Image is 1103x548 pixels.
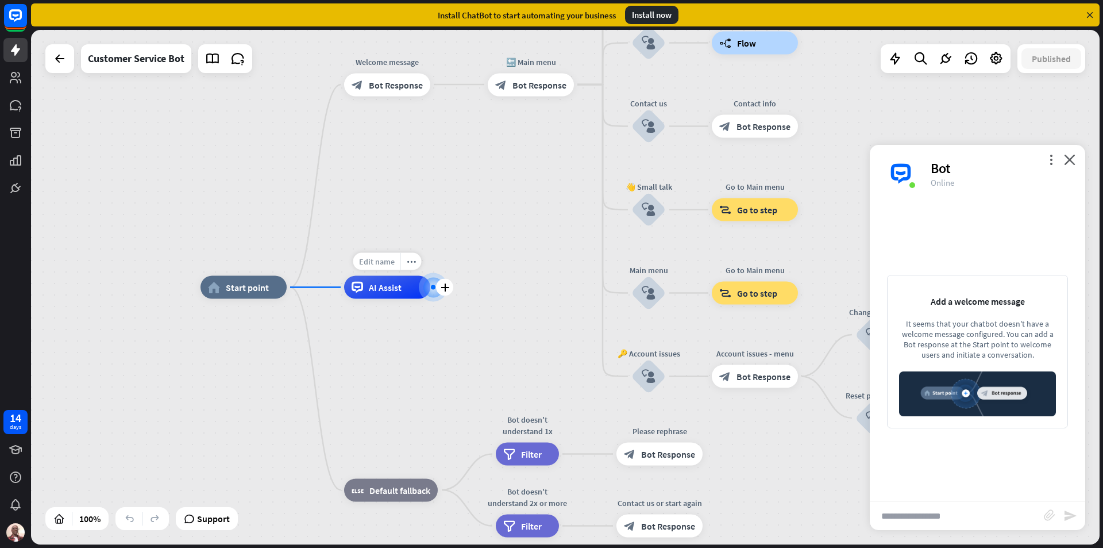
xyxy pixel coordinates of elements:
[624,449,635,460] i: block_bot_response
[737,204,777,216] span: Go to step
[703,181,807,193] div: Go to Main menu
[352,79,363,90] i: block_bot_response
[76,509,104,528] div: 100%
[503,449,515,460] i: filter
[1063,509,1077,523] i: send
[642,120,655,133] i: block_user_input
[866,411,880,425] i: block_user_input
[487,486,568,509] div: Bot doesn't understand 2x or more
[614,265,683,276] div: Main menu
[512,79,566,90] span: Bot Response
[369,282,402,293] span: AI Assist
[642,286,655,300] i: block_user_input
[719,204,731,216] i: block_goto
[521,449,542,460] span: Filter
[624,520,635,532] i: block_bot_response
[899,319,1056,360] div: It seems that your chatbot doesn't have a welcome message configured. You can add a Bot response ...
[719,371,731,382] i: block_bot_response
[614,181,683,193] div: 👋 Small talk
[369,79,423,90] span: Bot Response
[614,98,683,109] div: Contact us
[614,348,683,359] div: 🔑 Account issues
[703,265,807,276] div: Go to Main menu
[719,121,731,132] i: block_bot_response
[10,413,21,423] div: 14
[866,328,880,342] i: block_user_input
[736,371,790,382] span: Bot Response
[226,282,269,293] span: Start point
[208,282,220,293] i: home_2
[369,484,430,496] span: Default fallback
[736,121,790,132] span: Bot Response
[719,37,731,49] i: builder_tree
[625,6,678,24] div: Install now
[719,288,731,299] i: block_goto
[838,306,907,317] div: Change email
[438,10,616,21] div: Install ChatBot to start automating your business
[642,370,655,384] i: block_user_input
[899,296,1056,307] div: Add a welcome message
[197,509,230,528] span: Support
[608,497,711,509] div: Contact us or start again
[503,520,515,532] i: filter
[521,520,542,532] span: Filter
[931,177,1071,188] div: Online
[335,56,439,67] div: Welcome message
[88,44,184,73] div: Customer Service Bot
[641,520,695,532] span: Bot Response
[703,98,807,109] div: Contact info
[1046,154,1056,165] i: more_vert
[642,203,655,217] i: block_user_input
[441,283,449,292] i: plus
[838,389,907,401] div: Reset password
[10,423,21,431] div: days
[1064,154,1075,165] i: close
[641,449,695,460] span: Bot Response
[642,36,655,50] i: block_user_input
[359,256,395,267] span: Edit name
[703,348,807,359] div: Account issues - menu
[737,288,777,299] span: Go to step
[407,257,416,266] i: more_horiz
[1021,48,1081,69] button: Published
[1044,509,1055,521] i: block_attachment
[495,79,507,90] i: block_bot_response
[487,414,568,437] div: Bot doesn't understand 1x
[737,37,756,49] span: Flow
[9,5,44,39] button: Open LiveChat chat widget
[479,56,583,67] div: 🔙 Main menu
[608,426,711,437] div: Please rephrase
[931,159,1071,177] div: Bot
[352,484,364,496] i: block_fallback
[3,410,28,434] a: 14 days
